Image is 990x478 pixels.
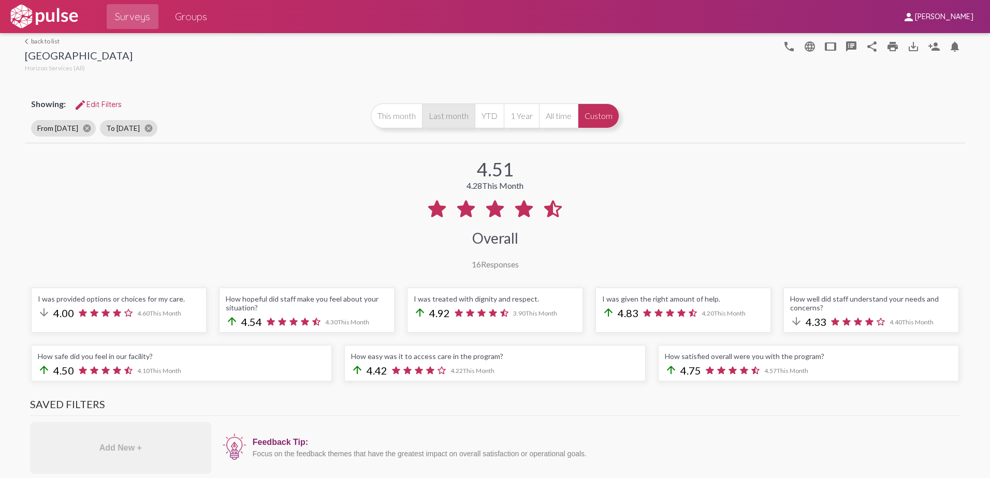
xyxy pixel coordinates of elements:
[371,103,422,128] button: This month
[74,100,122,109] span: Edit Filters
[351,352,638,361] div: How easy was it to access care in the program?
[74,99,86,111] mat-icon: Edit Filters
[764,367,808,375] span: 4.57
[253,438,955,447] div: Feedback Tip:
[115,7,150,26] span: Surveys
[665,352,952,361] div: How satisfied overall were you with the program?
[137,367,181,375] span: 4.10
[31,99,66,109] span: Showing:
[30,398,960,416] h3: Saved Filters
[253,450,955,458] div: Focus on the feedback themes that have the greatest impact on overall satisfaction or operational...
[467,181,523,190] div: 4.28
[928,40,940,53] mat-icon: Person
[472,229,518,247] div: Overall
[903,36,924,56] button: Download
[53,307,74,319] span: 4.00
[949,40,961,53] mat-icon: Bell
[463,367,494,375] span: This Month
[714,309,746,317] span: This Month
[150,309,181,317] span: This Month
[482,181,523,190] span: This Month
[82,124,92,133] mat-icon: cancel
[25,38,31,44] mat-icon: arrow_back_ios
[902,318,934,326] span: This Month
[472,259,519,269] div: Responses
[338,318,369,326] span: This Month
[944,36,965,56] button: Bell
[422,103,475,128] button: Last month
[578,103,619,128] button: Custom
[38,364,50,376] mat-icon: arrow_upward
[845,40,857,53] mat-icon: speaker_notes
[38,306,50,319] mat-icon: arrow_downward
[30,422,211,474] div: Add New +
[144,124,153,133] mat-icon: cancel
[862,36,882,56] button: Share
[226,294,388,312] div: How hopeful did staff make you feel about your situation?
[777,367,808,375] span: This Month
[429,307,450,319] span: 4.92
[907,40,920,53] mat-icon: Download
[450,367,494,375] span: 4.22
[790,294,952,312] div: How well did staff understand your needs and concerns?
[137,309,181,317] span: 4.60
[53,364,74,377] span: 4.50
[25,64,85,72] span: Horizon Services (All)
[325,318,369,326] span: 4.30
[924,36,944,56] button: Person
[504,103,539,128] button: 1 Year
[367,364,387,377] span: 4.42
[66,95,130,114] button: Edit FiltersEdit Filters
[100,120,157,137] mat-chip: To [DATE]
[539,103,578,128] button: All time
[882,36,903,56] a: print
[241,316,262,328] span: 4.54
[902,11,915,23] mat-icon: person
[414,306,426,319] mat-icon: arrow_upward
[894,7,982,26] button: [PERSON_NAME]
[783,40,795,53] mat-icon: language
[790,315,803,327] mat-icon: arrow_downward
[702,309,746,317] span: 4.20
[665,364,677,376] mat-icon: arrow_upward
[38,352,325,361] div: How safe did you feel in our facility?
[25,49,133,64] div: [GEOGRAPHIC_DATA]
[779,36,799,56] button: language
[890,318,934,326] span: 4.40
[799,36,820,56] button: language
[915,12,973,22] span: [PERSON_NAME]
[25,37,133,45] a: back to list
[618,307,638,319] span: 4.83
[680,364,701,377] span: 4.75
[175,7,207,26] span: Groups
[602,306,615,319] mat-icon: arrow_upward
[526,309,557,317] span: This Month
[222,432,248,461] img: icon12.png
[475,103,504,128] button: YTD
[107,4,158,29] a: Surveys
[351,364,363,376] mat-icon: arrow_upward
[38,294,200,303] div: I was provided options or choices for my care.
[804,40,816,53] mat-icon: language
[472,259,481,269] span: 16
[806,316,826,328] span: 4.33
[167,4,215,29] a: Groups
[866,40,878,53] mat-icon: Share
[513,309,557,317] span: 3.90
[414,294,576,303] div: I was treated with dignity and respect.
[226,315,238,327] mat-icon: arrow_upward
[150,367,181,375] span: This Month
[886,40,899,53] mat-icon: print
[824,40,837,53] mat-icon: tablet
[477,158,514,181] div: 4.51
[841,36,862,56] button: speaker_notes
[602,294,764,303] div: I was given the right amount of help.
[31,120,96,137] mat-chip: From [DATE]
[8,4,80,29] img: white-logo.svg
[820,36,841,56] button: tablet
